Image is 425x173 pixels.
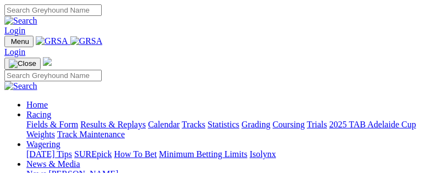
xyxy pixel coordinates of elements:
[80,120,146,129] a: Results & Replays
[26,159,80,169] a: News & Media
[4,81,37,91] img: Search
[26,110,51,119] a: Racing
[74,149,112,159] a: SUREpick
[26,100,48,109] a: Home
[4,36,34,47] button: Toggle navigation
[11,37,29,46] span: Menu
[57,130,125,139] a: Track Maintenance
[148,120,180,129] a: Calendar
[26,149,421,159] div: Wagering
[26,149,72,159] a: [DATE] Tips
[4,16,37,26] img: Search
[43,57,52,66] img: logo-grsa-white.png
[36,36,68,46] img: GRSA
[9,59,36,68] img: Close
[307,120,327,129] a: Trials
[208,120,240,129] a: Statistics
[4,70,102,81] input: Search
[4,47,25,57] a: Login
[70,36,103,46] img: GRSA
[4,4,102,16] input: Search
[26,139,60,149] a: Wagering
[4,58,41,70] button: Toggle navigation
[250,149,276,159] a: Isolynx
[329,120,416,129] a: 2025 TAB Adelaide Cup
[26,130,55,139] a: Weights
[242,120,271,129] a: Grading
[4,26,25,35] a: Login
[182,120,206,129] a: Tracks
[26,120,421,139] div: Racing
[159,149,247,159] a: Minimum Betting Limits
[114,149,157,159] a: How To Bet
[273,120,305,129] a: Coursing
[26,120,78,129] a: Fields & Form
